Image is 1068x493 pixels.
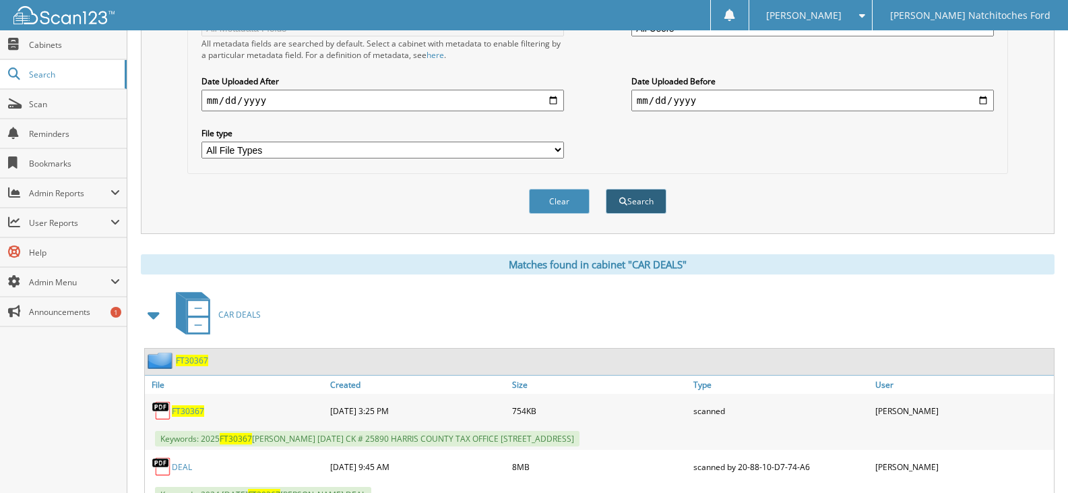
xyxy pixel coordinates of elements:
span: [PERSON_NAME] [766,11,842,20]
a: FT30367 [172,405,204,417]
label: File type [201,127,564,139]
a: CAR DEALS [168,288,261,341]
span: Admin Menu [29,277,111,288]
span: Bookmarks [29,158,120,169]
a: DEAL [172,461,192,473]
span: Help [29,247,120,258]
button: Search [606,189,666,214]
a: FT30367 [176,355,208,366]
span: Announcements [29,306,120,318]
input: start [201,90,564,111]
img: PDF.png [152,401,172,421]
span: FT30367 [220,433,252,444]
a: Type [690,376,872,394]
span: Reminders [29,128,120,140]
span: Cabinets [29,39,120,51]
span: Admin Reports [29,187,111,199]
a: Created [327,376,509,394]
button: Clear [529,189,590,214]
a: here [427,49,444,61]
div: [PERSON_NAME] [872,453,1054,480]
div: All metadata fields are searched by default. Select a cabinet with metadata to enable filtering b... [201,38,564,61]
span: Keywords: 2025 [PERSON_NAME] [DATE] CK # 25890 HARRIS COUNTY TAX OFFICE [STREET_ADDRESS] [155,431,579,446]
span: Search [29,69,118,80]
div: scanned [690,397,872,424]
input: end [631,90,994,111]
div: Matches found in cabinet "CAR DEALS" [141,254,1055,274]
div: scanned by 20-88-10-D7-74-A6 [690,453,872,480]
img: scan123-logo-white.svg [13,6,115,24]
img: folder2.png [148,352,176,369]
span: User Reports [29,217,111,229]
span: CAR DEALS [218,309,261,320]
img: PDF.png [152,457,172,477]
span: Scan [29,98,120,110]
div: [DATE] 9:45 AM [327,453,509,480]
div: 1 [111,307,121,318]
div: [DATE] 3:25 PM [327,397,509,424]
a: User [872,376,1054,394]
div: 8MB [509,453,691,480]
a: File [145,376,327,394]
label: Date Uploaded Before [631,76,994,87]
div: [PERSON_NAME] [872,397,1054,424]
label: Date Uploaded After [201,76,564,87]
span: [PERSON_NAME] Natchitoches Ford [890,11,1050,20]
a: Size [509,376,691,394]
div: 754KB [509,397,691,424]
